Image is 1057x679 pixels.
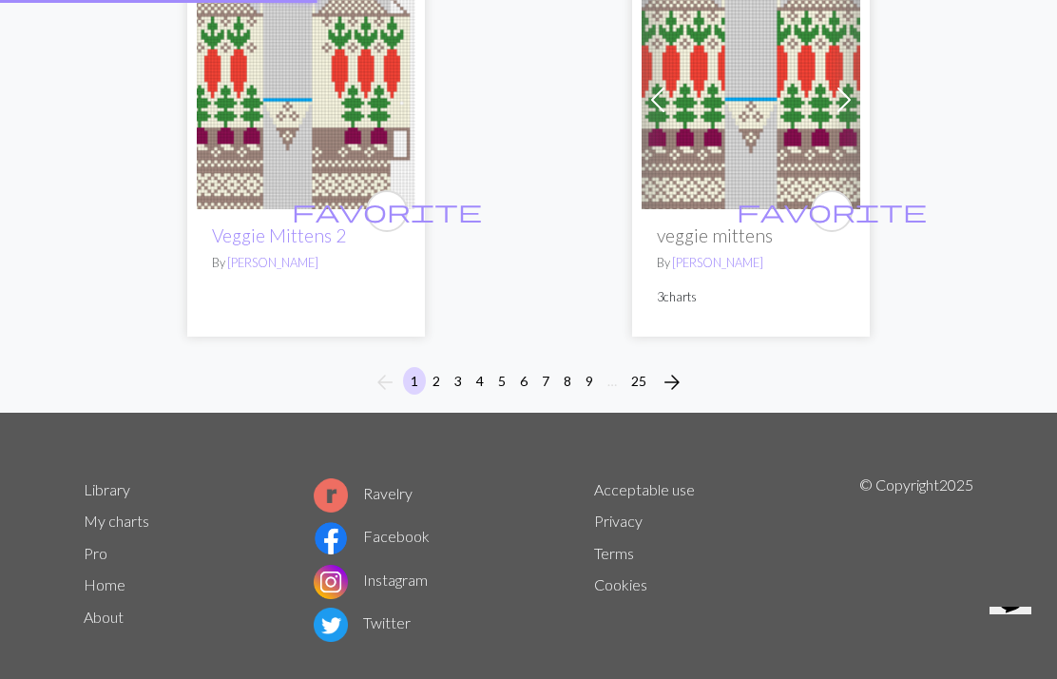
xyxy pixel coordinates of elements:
img: Facebook logo [314,521,348,555]
iframe: chat widget [982,607,1046,668]
p: By [212,254,400,272]
a: [PERSON_NAME] [227,255,318,270]
button: 6 [512,367,535,395]
h2: veggie mittens [657,224,845,246]
i: Next [661,371,683,394]
i: favourite [737,192,927,230]
img: Twitter logo [314,608,348,642]
span: arrow_forward [661,369,683,396]
a: Privacy [594,512,643,530]
img: Instagram logo [314,565,348,599]
a: Terms [594,544,634,562]
span: favorite [292,196,482,225]
button: 3 [447,367,470,395]
i: favourite [292,192,482,230]
a: Pro [84,544,107,562]
button: 25 [624,367,654,395]
img: Ravelry logo [314,478,348,513]
p: 3 charts [657,288,845,306]
span: favorite [737,196,927,225]
button: 1 [403,367,426,395]
a: Veggie Mittens 2 [212,224,346,246]
a: [PERSON_NAME] [672,255,763,270]
button: 5 [490,367,513,395]
a: Acceptable use [594,480,695,498]
button: Next [653,367,691,398]
button: 7 [534,367,557,395]
button: 8 [556,367,579,395]
button: 9 [578,367,601,395]
button: favourite [811,190,853,232]
a: Instagram [314,571,428,589]
a: Ravelry [314,484,413,502]
a: Home [84,575,125,593]
button: 4 [469,367,491,395]
a: veggie mittens [642,88,860,107]
a: About [84,608,124,626]
p: By [657,254,845,272]
button: 2 [425,367,448,395]
a: My charts [84,512,149,530]
a: Cookies [594,575,647,593]
a: Twitter [314,613,411,631]
a: Veggie Mittens 2 [197,88,415,107]
p: © Copyright 2025 [859,474,973,647]
a: Facebook [314,527,430,545]
button: favourite [366,190,408,232]
a: Library [84,480,130,498]
nav: Page navigation [366,367,691,398]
